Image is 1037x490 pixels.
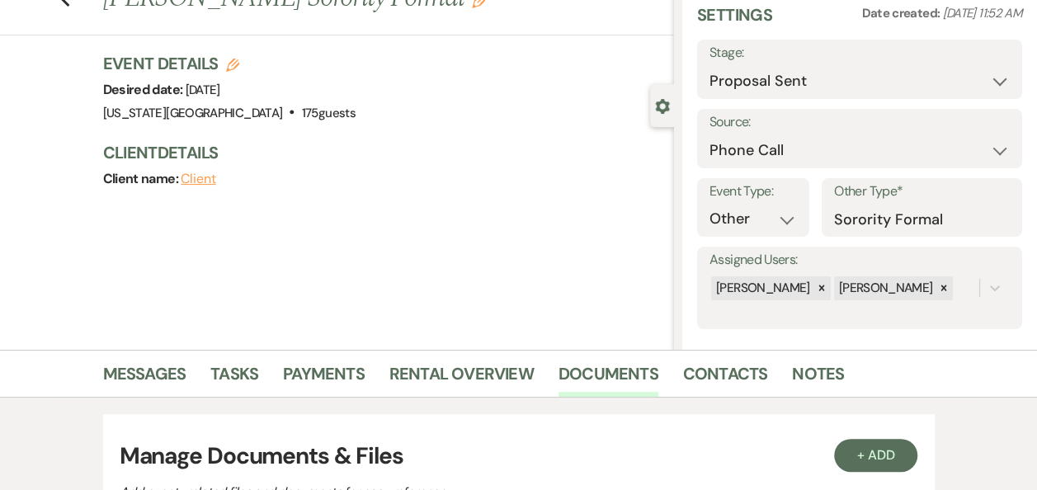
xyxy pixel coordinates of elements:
h3: Manage Documents & Files [120,439,918,474]
a: Documents [559,360,658,397]
a: Messages [103,360,186,397]
span: Client name: [103,170,181,187]
label: Stage: [709,41,1010,65]
a: Notes [792,360,844,397]
span: [US_STATE][GEOGRAPHIC_DATA] [103,105,283,121]
span: [DATE] 11:52 AM [943,5,1022,21]
label: Other Type* [834,180,1010,204]
span: [DATE] [186,82,220,98]
h3: Event Details [103,52,356,75]
div: [PERSON_NAME] [711,276,813,300]
label: Assigned Users: [709,248,1010,272]
span: Desired date: [103,81,186,98]
button: + Add [834,439,918,472]
h3: Client Details [103,141,658,164]
button: Close lead details [655,97,670,113]
label: Event Type: [709,180,797,204]
a: Tasks [210,360,258,397]
button: Client [181,172,216,186]
span: Date created: [862,5,943,21]
a: Payments [283,360,365,397]
h3: Settings [697,3,772,40]
label: Source: [709,111,1010,134]
div: [PERSON_NAME] [834,276,936,300]
a: Rental Overview [389,360,534,397]
a: Contacts [683,360,768,397]
span: 175 guests [302,105,356,121]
